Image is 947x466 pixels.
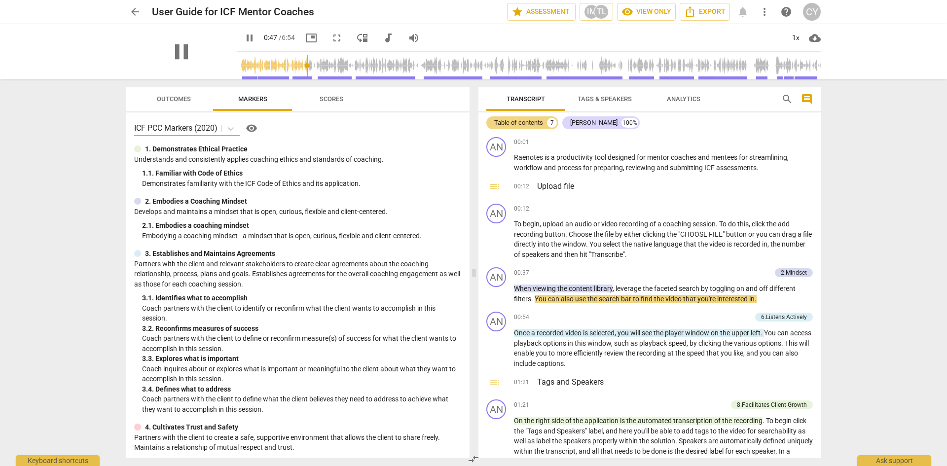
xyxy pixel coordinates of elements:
[543,339,568,347] span: options
[405,29,423,47] button: Volume
[803,230,812,238] span: file
[777,3,795,21] a: Help
[134,259,462,289] p: Partners with the client and relevant stakeholders to create clear agreements about the coaching ...
[763,417,766,425] span: .
[624,230,643,238] span: either
[656,164,670,172] span: and
[589,240,603,248] span: You
[615,329,618,337] span: ,
[603,240,622,248] span: select
[382,32,394,44] span: audiotrack
[633,240,654,248] span: native
[157,95,191,103] span: Outcomes
[142,384,462,394] div: 3. 4. Defines what to address
[561,295,575,303] span: also
[569,285,594,292] span: content
[722,417,733,425] span: the
[548,295,561,303] span: can
[593,164,623,172] span: preparing
[578,95,632,103] span: Tags & Speakers
[621,295,633,303] span: bar
[749,153,787,161] span: streamlining
[514,205,529,213] span: 00:12
[142,394,462,414] p: Coach partners with the client to define what the client believes they need to address to achieve...
[803,3,821,21] button: CY
[580,3,613,21] button: IMTL
[665,329,685,337] span: player
[749,295,755,303] span: in
[798,230,803,238] span: a
[514,251,522,258] span: of
[766,220,778,228] span: the
[145,249,275,259] p: 3. Establishes and Maintains Agreements
[244,32,255,44] span: pause
[726,230,748,238] span: button
[514,359,537,367] span: include
[680,3,730,21] button: Export
[767,240,770,248] span: ,
[698,339,723,347] span: clicking
[354,29,371,47] button: View player as separate pane
[320,95,343,103] span: Scores
[683,295,697,303] span: that
[599,295,621,303] span: search
[684,240,698,248] span: that
[486,204,506,223] div: Change speaker
[551,251,564,258] span: and
[787,153,789,161] span: ,
[769,285,796,292] span: different
[717,295,749,303] span: interested
[780,6,792,18] span: help
[625,251,627,258] span: .
[758,339,781,347] span: options
[714,417,722,425] span: of
[711,329,720,337] span: on
[698,153,711,161] span: and
[557,285,569,292] span: the
[619,220,650,228] span: recording
[799,339,809,347] span: will
[630,339,639,347] span: as
[486,399,506,419] div: Change speaker
[697,295,717,303] span: you're
[604,349,625,357] span: review
[616,285,643,292] span: leverage
[809,32,821,44] span: cloud_download
[621,118,638,128] div: 100%
[633,295,641,303] span: to
[551,153,556,161] span: a
[514,182,529,192] span: 00:12
[328,29,346,47] button: Fullscreen
[511,6,571,18] span: Assessment
[152,6,314,18] h2: User Guide for ICF Mentor Coaches
[145,196,247,207] p: 2. Embodies a Coaching Mindset
[238,95,267,103] span: Markers
[545,230,565,238] span: button
[614,339,630,347] span: such
[670,164,704,172] span: submitting
[514,313,529,322] span: 00:54
[547,118,557,128] div: 7
[594,285,613,292] span: library
[679,285,701,292] span: search
[486,267,506,287] div: Change speaker
[535,295,548,303] span: You
[737,220,749,228] span: this
[305,32,317,44] span: picture_in_picture
[537,359,564,367] span: captions
[733,240,762,248] span: recorded
[575,220,593,228] span: audio
[593,230,605,238] span: the
[408,32,420,44] span: volume_up
[728,220,737,228] span: do
[643,285,654,292] span: the
[764,329,777,337] span: You
[777,329,790,337] span: can
[760,349,772,357] span: you
[642,329,654,337] span: see
[709,230,726,238] span: FILE"
[489,376,501,388] span: toc
[486,137,506,157] div: Change speaker
[574,349,604,357] span: efficiently
[564,251,580,258] span: then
